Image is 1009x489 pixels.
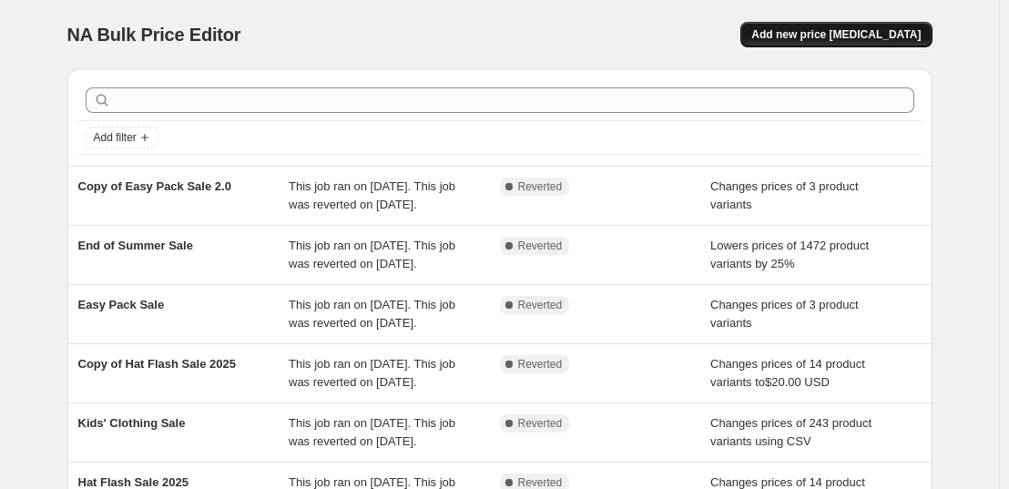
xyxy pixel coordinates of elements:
span: Hat Flash Sale 2025 [78,475,189,489]
span: This job ran on [DATE]. This job was reverted on [DATE]. [289,416,455,448]
span: Kids' Clothing Sale [78,416,186,430]
span: Easy Pack Sale [78,298,165,311]
button: Add filter [86,127,158,148]
span: Reverted [518,239,563,253]
span: Add filter [94,130,137,145]
span: Copy of Easy Pack Sale 2.0 [78,179,231,193]
span: Copy of Hat Flash Sale 2025 [78,357,236,371]
span: Reverted [518,179,563,194]
span: Changes prices of 14 product variants to [710,357,865,389]
span: End of Summer Sale [78,239,193,252]
span: Add new price [MEDICAL_DATA] [751,27,921,42]
span: This job ran on [DATE]. This job was reverted on [DATE]. [289,239,455,270]
span: Reverted [518,357,563,372]
span: This job ran on [DATE]. This job was reverted on [DATE]. [289,298,455,330]
span: Reverted [518,416,563,431]
span: Lowers prices of 1472 product variants by 25% [710,239,869,270]
span: Reverted [518,298,563,312]
span: $20.00 USD [765,375,830,389]
span: This job ran on [DATE]. This job was reverted on [DATE]. [289,179,455,211]
button: Add new price [MEDICAL_DATA] [740,22,932,47]
span: Changes prices of 243 product variants using CSV [710,416,871,448]
span: Changes prices of 3 product variants [710,179,859,211]
span: NA Bulk Price Editor [67,25,241,45]
span: Changes prices of 3 product variants [710,298,859,330]
span: This job ran on [DATE]. This job was reverted on [DATE]. [289,357,455,389]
